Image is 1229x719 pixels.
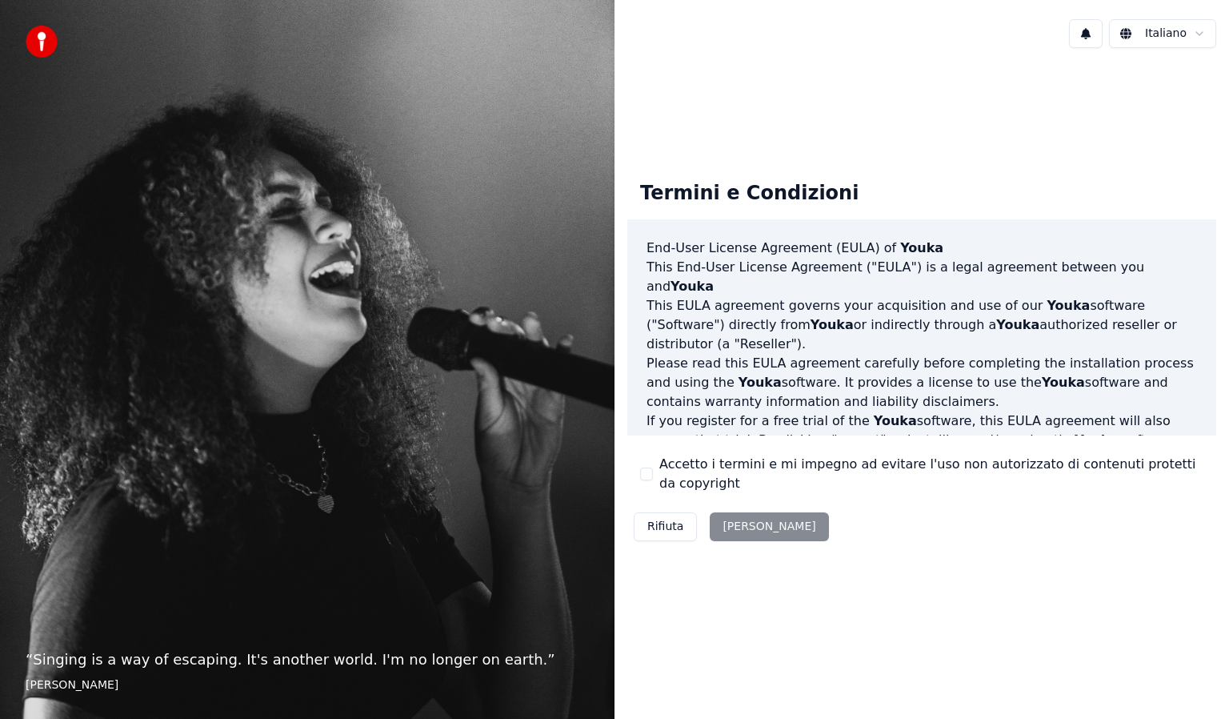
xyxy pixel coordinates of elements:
p: If you register for a free trial of the software, this EULA agreement will also govern that trial... [647,412,1197,488]
span: Youka [874,413,917,428]
span: Youka [900,240,943,255]
span: Youka [739,375,782,390]
span: Youka [996,317,1039,332]
span: Youka [671,279,714,294]
button: Rifiuta [634,512,697,541]
p: Please read this EULA agreement carefully before completing the installation process and using th... [647,354,1197,412]
span: Youka [1042,375,1085,390]
span: Youka [811,317,854,332]
h3: End-User License Agreement (EULA) of [647,239,1197,258]
div: Termini e Condizioni [627,168,871,219]
label: Accetto i termini e mi impegno ad evitare l'uso non autorizzato di contenuti protetti da copyright [659,455,1203,493]
p: This EULA agreement governs your acquisition and use of our software ("Software") directly from o... [647,296,1197,354]
span: Youka [1047,298,1090,313]
img: youka [26,26,58,58]
span: Youka [1075,432,1118,448]
footer: [PERSON_NAME] [26,677,589,693]
p: This End-User License Agreement ("EULA") is a legal agreement between you and [647,258,1197,296]
p: “ Singing is a way of escaping. It's another world. I'm no longer on earth. ” [26,649,589,671]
